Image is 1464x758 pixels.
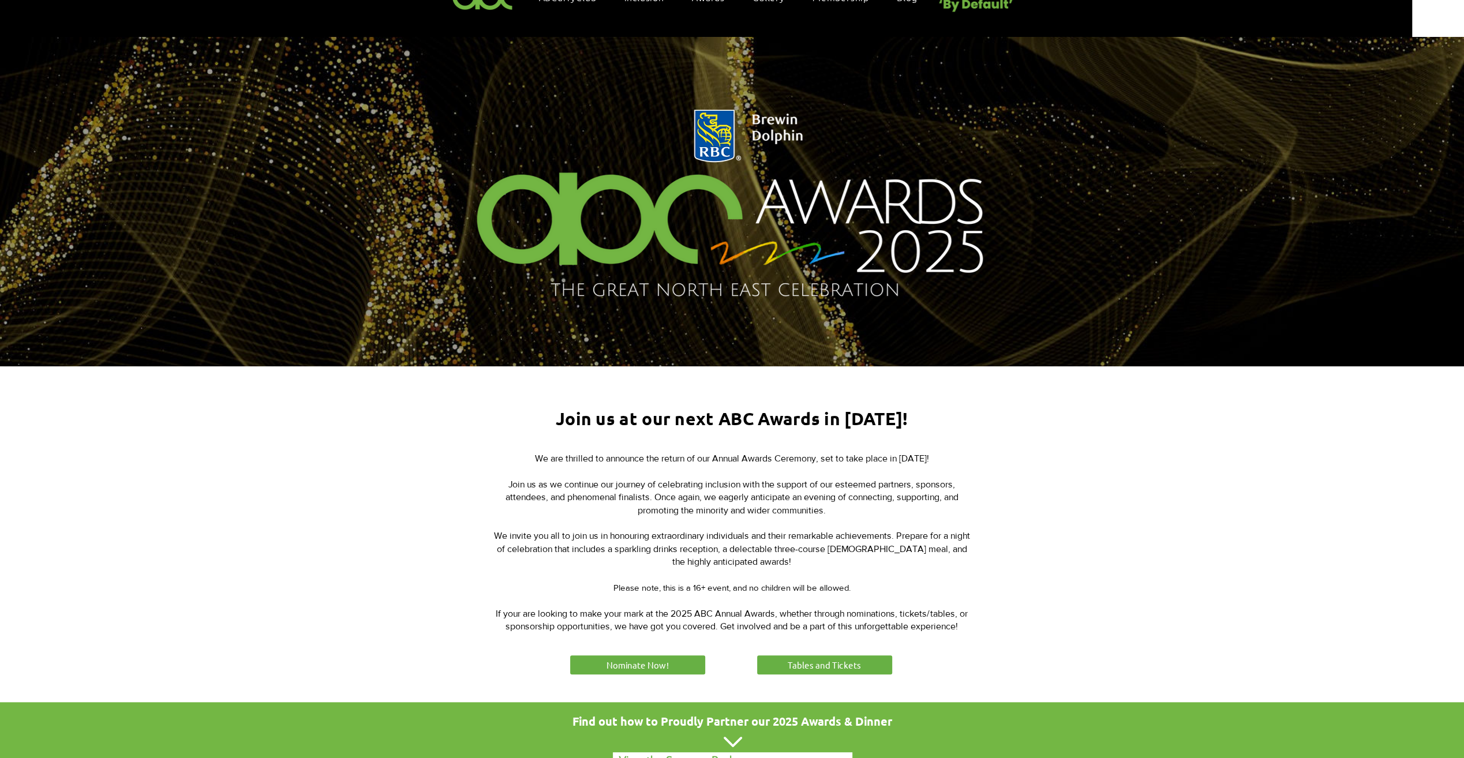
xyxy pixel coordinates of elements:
a: Tables and Tickets [755,654,894,676]
span: Please note, this is a 16+ event, and no children will be allowed. [613,583,851,592]
span: Find out how to Proudly Partner our 2025 Awards & Dinner [572,714,892,729]
span: Nominate Now! [606,659,669,671]
span: We are thrilled to announce the return of our Annual Awards Ceremony, set to take place in [DATE]! [535,453,929,463]
span: Join us at our next ABC Awards in [DATE]! [556,408,908,429]
span: Tables and Tickets [788,659,861,671]
a: Nominate Now! [568,654,707,676]
span: If your are looking to make your mark at the 2025 ABC Annual Awards, whether through nominations,... [496,609,968,631]
span: Join us as we continue our journey of celebrating inclusion with the support of our esteemed part... [506,479,958,515]
img: Northern Insights Double Pager Apr 2025.png [445,96,1019,315]
span: We invite you all to join us in honouring extraordinary individuals and their remarkable achievem... [494,531,970,566]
